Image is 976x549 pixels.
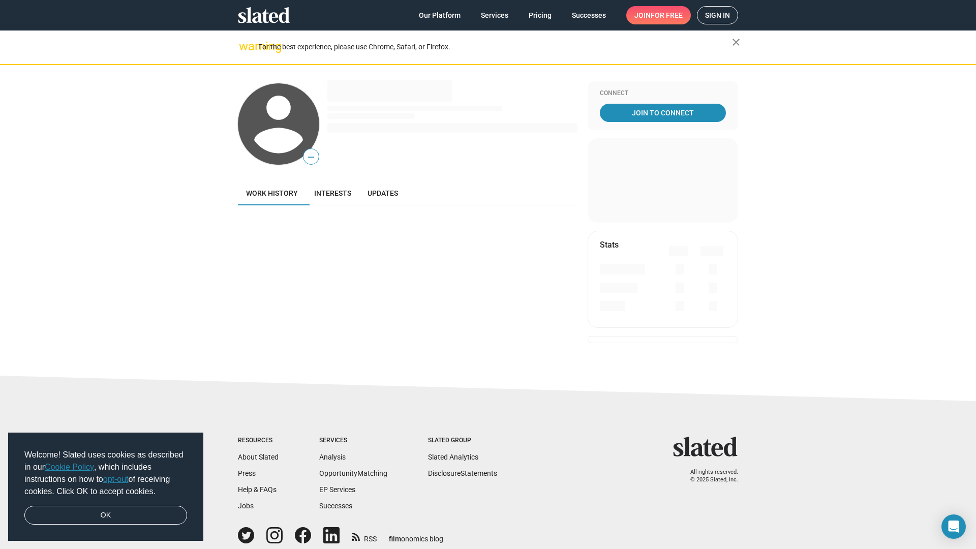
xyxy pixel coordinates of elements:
[238,485,277,494] a: Help & FAQs
[602,104,724,122] span: Join To Connect
[730,36,742,48] mat-icon: close
[246,189,298,197] span: Work history
[680,469,738,483] p: All rights reserved. © 2025 Slated, Inc.
[473,6,516,24] a: Services
[600,89,726,98] div: Connect
[238,453,279,461] a: About Slated
[481,6,508,24] span: Services
[941,514,966,539] div: Open Intercom Messenger
[258,40,732,54] div: For the best experience, please use Chrome, Safari, or Firefox.
[352,528,377,544] a: RSS
[24,506,187,525] a: dismiss cookie message
[359,181,406,205] a: Updates
[319,469,387,477] a: OpportunityMatching
[419,6,461,24] span: Our Platform
[24,449,187,498] span: Welcome! Slated uses cookies as described in our , which includes instructions on how to of recei...
[319,502,352,510] a: Successes
[319,453,346,461] a: Analysis
[634,6,683,24] span: Join
[103,475,129,483] a: opt-out
[239,40,251,52] mat-icon: warning
[45,463,94,471] a: Cookie Policy
[238,437,279,445] div: Resources
[697,6,738,24] a: Sign in
[428,437,497,445] div: Slated Group
[389,535,401,543] span: film
[319,485,355,494] a: EP Services
[389,526,443,544] a: filmonomics blog
[564,6,614,24] a: Successes
[306,181,359,205] a: Interests
[303,150,319,164] span: —
[626,6,691,24] a: Joinfor free
[368,189,398,197] span: Updates
[529,6,552,24] span: Pricing
[428,453,478,461] a: Slated Analytics
[8,433,203,541] div: cookieconsent
[411,6,469,24] a: Our Platform
[314,189,351,197] span: Interests
[600,239,619,250] mat-card-title: Stats
[572,6,606,24] span: Successes
[651,6,683,24] span: for free
[238,502,254,510] a: Jobs
[705,7,730,24] span: Sign in
[319,437,387,445] div: Services
[600,104,726,122] a: Join To Connect
[428,469,497,477] a: DisclosureStatements
[521,6,560,24] a: Pricing
[238,181,306,205] a: Work history
[238,469,256,477] a: Press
